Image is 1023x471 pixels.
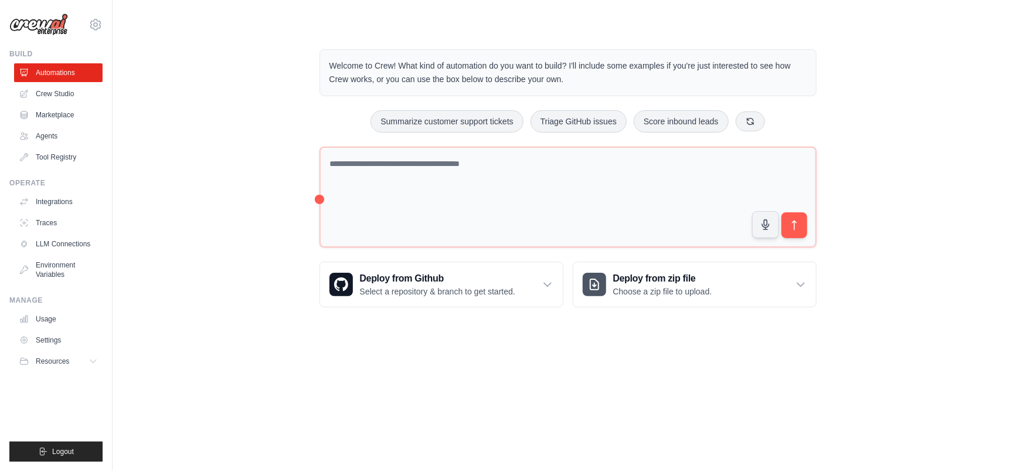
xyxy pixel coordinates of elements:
span: Resources [36,357,69,366]
h3: Deploy from Github [360,272,515,286]
div: Operate [9,178,103,188]
a: LLM Connections [14,235,103,253]
a: Automations [14,63,103,82]
p: Select a repository & branch to get started. [360,286,515,297]
button: Summarize customer support tickets [371,110,523,133]
button: Logout [9,442,103,462]
a: Usage [14,310,103,328]
a: Traces [14,214,103,232]
button: Resources [14,352,103,371]
a: Marketplace [14,106,103,124]
span: Step 1 [808,366,832,375]
div: Manage [9,296,103,305]
h3: Create an automation [799,379,981,395]
a: Agents [14,127,103,145]
button: Triage GitHub issues [531,110,627,133]
p: Choose a zip file to upload. [613,286,712,297]
button: Close walkthrough [987,364,996,372]
a: Settings [14,331,103,350]
a: Integrations [14,192,103,211]
p: Welcome to Crew! What kind of automation do you want to build? I'll include some examples if you'... [329,59,807,86]
img: Logo [9,13,68,36]
p: Describe the automation you want to build, select an example option, or use the microphone to spe... [799,399,981,438]
a: Tool Registry [14,148,103,167]
button: Score inbound leads [634,110,729,133]
div: Build [9,49,103,59]
a: Environment Variables [14,256,103,284]
h3: Deploy from zip file [613,272,712,286]
span: Logout [52,447,74,456]
a: Crew Studio [14,84,103,103]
